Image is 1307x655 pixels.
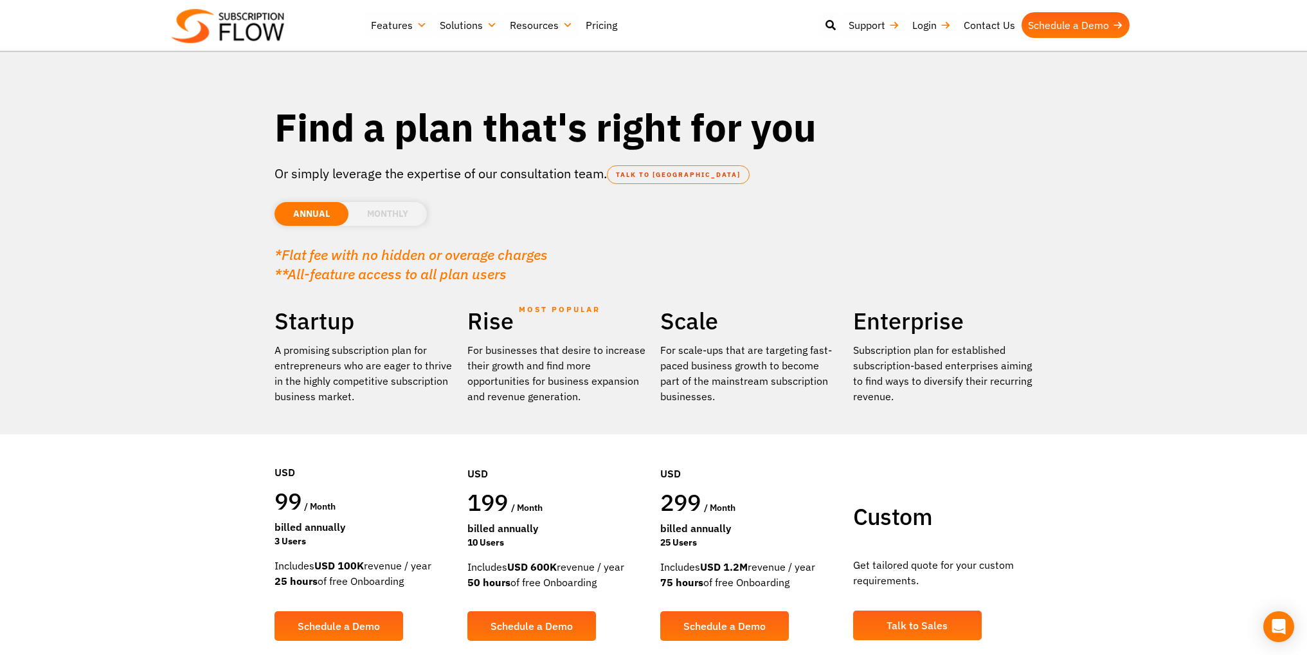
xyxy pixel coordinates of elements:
strong: 25 hours [275,575,318,587]
a: Login [906,12,957,38]
strong: USD 100K [314,559,364,572]
div: USD [467,427,647,488]
h2: Scale [660,306,840,336]
a: Schedule a Demo [660,611,789,641]
div: For scale-ups that are targeting fast-paced business growth to become part of the mainstream subs... [660,342,840,404]
h2: Startup [275,306,455,336]
img: Subscriptionflow [172,9,284,43]
p: Or simply leverage the expertise of our consultation team. [275,164,1033,183]
li: MONTHLY [348,202,427,226]
a: Schedule a Demo [275,611,403,641]
div: For businesses that desire to increase their growth and find more opportunities for business expa... [467,342,647,404]
strong: 75 hours [660,576,703,589]
div: Includes revenue / year of free Onboarding [275,558,455,589]
h1: Find a plan that's right for you [275,103,1033,151]
strong: USD 1.2M [700,560,748,573]
a: Schedule a Demo [1022,12,1130,38]
span: 99 [275,486,302,516]
a: Schedule a Demo [467,611,596,641]
h2: Enterprise [853,306,1033,336]
span: / month [704,502,735,513]
div: Open Intercom Messenger [1263,611,1294,642]
span: Schedule a Demo [683,621,766,631]
span: / month [511,502,543,513]
span: 299 [660,487,701,517]
div: Billed Annually [467,521,647,536]
li: ANNUAL [275,202,348,226]
span: Custom [853,501,932,531]
a: Solutions [433,12,503,38]
p: Subscription plan for established subscription-based enterprises aiming to find ways to diversify... [853,342,1033,404]
div: Includes revenue / year of free Onboarding [467,559,647,590]
em: *Flat fee with no hidden or overage charges [275,245,548,264]
div: USD [660,427,840,488]
a: Pricing [579,12,624,38]
div: Billed Annually [275,519,455,535]
p: A promising subscription plan for entrepreneurs who are eager to thrive in the highly competitive... [275,342,455,404]
a: Resources [503,12,579,38]
div: 10 Users [467,536,647,549]
em: **All-feature access to all plan users [275,264,507,283]
span: Schedule a Demo [298,621,380,631]
div: 3 Users [275,535,455,548]
div: USD [275,426,455,486]
span: / month [304,501,336,512]
a: Features [365,12,433,38]
a: Support [842,12,906,38]
h2: Rise [467,306,647,336]
a: TALK TO [GEOGRAPHIC_DATA] [607,165,750,184]
span: Talk to Sales [887,620,948,631]
span: Schedule a Demo [491,621,573,631]
p: Get tailored quote for your custom requirements. [853,557,1033,588]
a: Talk to Sales [853,611,982,640]
strong: USD 600K [507,560,557,573]
span: 199 [467,487,509,517]
a: Contact Us [957,12,1022,38]
div: Includes revenue / year of free Onboarding [660,559,840,590]
strong: 50 hours [467,576,510,589]
div: Billed Annually [660,521,840,536]
span: MOST POPULAR [519,295,600,324]
div: 25 Users [660,536,840,549]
